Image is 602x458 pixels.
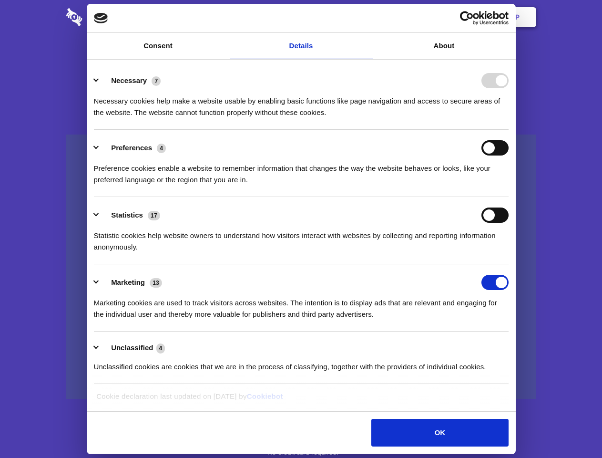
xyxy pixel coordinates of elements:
button: Marketing (13) [94,275,168,290]
a: About [373,33,516,59]
button: Statistics (17) [94,208,166,223]
button: OK [371,419,508,447]
label: Necessary [111,76,147,84]
span: 4 [156,343,165,353]
a: Details [230,33,373,59]
h1: Eliminate Slack Data Loss. [66,43,536,77]
a: Pricing [280,2,321,32]
img: logo [94,13,108,23]
button: Necessary (7) [94,73,167,88]
a: Cookiebot [247,392,283,400]
label: Statistics [111,211,143,219]
div: Necessary cookies help make a website usable by enabling basic functions like page navigation and... [94,88,509,118]
a: Wistia video thumbnail [66,135,536,399]
a: Contact [387,2,430,32]
button: Preferences (4) [94,140,172,156]
img: logo-wordmark-white-trans-d4663122ce5f474addd5e946df7df03e33cb6a1c49d2221995e7729f52c070b2.svg [66,8,148,26]
a: Login [432,2,474,32]
div: Preference cookies enable a website to remember information that changes the way the website beha... [94,156,509,186]
span: 7 [152,76,161,86]
div: Marketing cookies are used to track visitors across websites. The intention is to display ads tha... [94,290,509,320]
a: Consent [87,33,230,59]
label: Preferences [111,144,152,152]
button: Unclassified (4) [94,342,171,354]
span: 4 [157,144,166,153]
h4: Auto-redaction of sensitive data, encrypted data sharing and self-destructing private chats. Shar... [66,87,536,118]
div: Cookie declaration last updated on [DATE] by [89,391,513,409]
a: Usercentrics Cookiebot - opens in a new window [425,11,509,25]
span: 17 [148,211,160,220]
label: Marketing [111,278,145,286]
div: Unclassified cookies are cookies that we are in the process of classifying, together with the pro... [94,354,509,373]
span: 13 [150,278,162,288]
div: Statistic cookies help website owners to understand how visitors interact with websites by collec... [94,223,509,253]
